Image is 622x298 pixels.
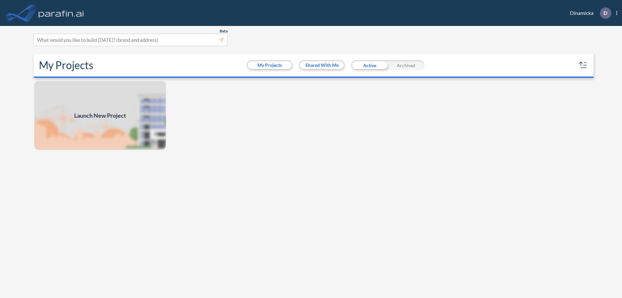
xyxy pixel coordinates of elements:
[220,29,228,34] span: Beta
[39,59,93,71] h2: My Projects
[74,111,126,120] span: Launch New Project
[34,80,167,150] img: add
[37,6,85,19] img: logo
[300,61,344,69] button: Shared With Me
[560,7,617,19] div: Dinamicka
[578,60,588,70] button: sort
[351,60,388,70] div: Active
[34,80,167,150] a: Launch New Project
[604,10,607,16] p: D
[248,61,292,69] button: My Projects
[388,60,424,70] div: Archived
